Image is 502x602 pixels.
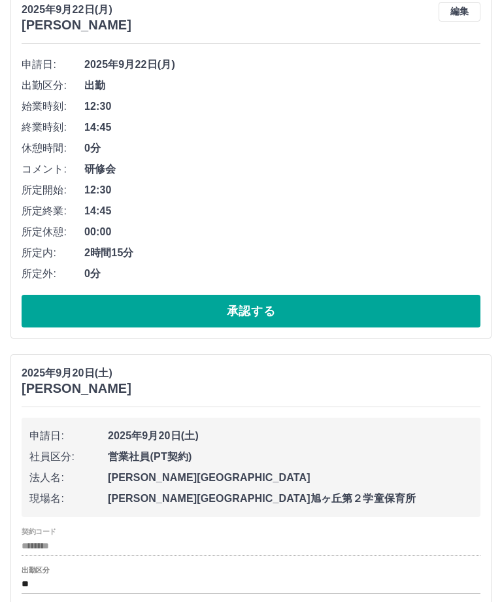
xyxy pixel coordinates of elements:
[29,471,108,486] span: 法人名:
[22,366,131,382] p: 2025年9月20日(土)
[84,204,480,220] span: 14:45
[22,58,84,73] span: 申請日:
[22,162,84,178] span: コメント:
[84,141,480,157] span: 0分
[29,492,108,507] span: 現場名:
[22,267,84,282] span: 所定外:
[84,225,480,241] span: 00:00
[108,450,473,465] span: 営業社員(PT契約)
[84,246,480,261] span: 2時間15分
[439,3,480,22] button: 編集
[22,18,131,33] h3: [PERSON_NAME]
[84,267,480,282] span: 0分
[84,78,480,94] span: 出勤
[108,429,473,444] span: 2025年9月20日(土)
[22,78,84,94] span: 出勤区分:
[22,382,131,397] h3: [PERSON_NAME]
[29,429,108,444] span: 申請日:
[22,527,56,537] label: 契約コード
[22,183,84,199] span: 所定開始:
[22,565,49,575] label: 出勤区分
[22,141,84,157] span: 休憩時間:
[22,120,84,136] span: 終業時刻:
[22,246,84,261] span: 所定内:
[22,295,480,328] button: 承認する
[22,3,131,18] p: 2025年9月22日(月)
[84,58,480,73] span: 2025年9月22日(月)
[22,99,84,115] span: 始業時刻:
[84,120,480,136] span: 14:45
[22,225,84,241] span: 所定休憩:
[22,204,84,220] span: 所定終業:
[84,99,480,115] span: 12:30
[108,471,473,486] span: [PERSON_NAME][GEOGRAPHIC_DATA]
[84,162,480,178] span: 研修会
[29,450,108,465] span: 社員区分:
[108,492,473,507] span: [PERSON_NAME][GEOGRAPHIC_DATA]旭ヶ丘第２学童保育所
[84,183,480,199] span: 12:30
